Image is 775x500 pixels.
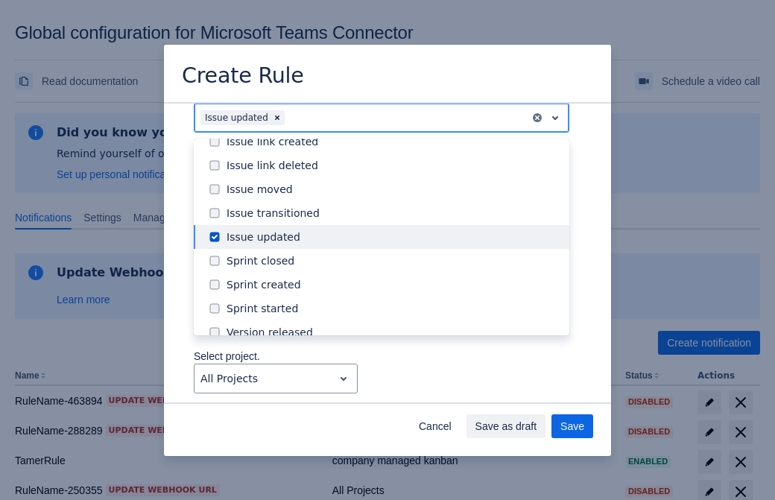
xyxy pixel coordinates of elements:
div: Sprint closed [227,253,560,268]
p: Select project. [194,349,358,364]
div: Remove Issue updated [270,110,285,125]
div: Sprint started [227,301,560,316]
div: Sprint created [227,277,560,292]
div: Issue transitioned [227,206,560,221]
div: Issue updated [200,110,270,125]
div: Issue link created [227,134,560,149]
button: Save as draft [466,414,546,438]
div: Version released [227,325,560,340]
div: Issue updated [227,230,560,244]
button: clear [531,112,543,124]
span: Cancel [419,414,452,438]
div: Issue moved [227,182,560,197]
span: Save as draft [475,414,537,438]
span: Save [560,414,584,438]
div: Issue link deleted [227,158,560,173]
span: Clear [271,112,283,124]
p: Select issue types. [194,401,358,416]
p: Select issue priorities. [387,401,551,416]
span: open [546,109,564,127]
div: Scrollable content [164,102,611,404]
button: Cancel [410,414,461,438]
button: Save [551,414,593,438]
h3: Create Rule [182,63,304,92]
span: open [335,370,352,387]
